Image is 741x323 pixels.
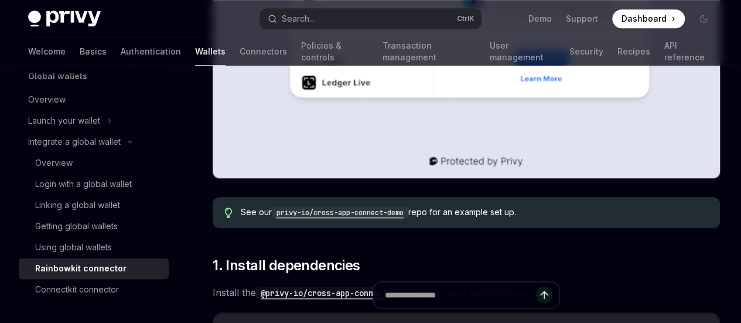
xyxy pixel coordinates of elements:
span: Ctrl K [457,14,474,23]
a: Rainbowkit connector [19,258,169,279]
a: Basics [80,38,107,66]
a: Dashboard [612,9,685,28]
a: Connectors [240,38,287,66]
a: Policies & controls [301,38,368,66]
div: Search... [282,12,315,26]
a: API reference [664,38,713,66]
a: Getting global wallets [19,216,169,237]
a: Recipes [617,38,650,66]
code: privy-io/cross-app-connect-demo [272,207,408,219]
a: User management [489,38,555,66]
div: Connectkit connector [35,283,119,297]
div: Using global wallets [35,240,112,254]
div: Overview [35,156,73,170]
a: Using global wallets [19,237,169,258]
a: Overview [19,152,169,174]
span: See our repo for an example set up. [241,206,708,219]
div: Integrate a global wallet [28,135,121,149]
svg: Tip [224,208,233,218]
div: Getting global wallets [35,219,118,233]
div: Launch your wallet [28,114,100,128]
a: Support [566,13,598,25]
img: dark logo [28,11,101,27]
a: Connectkit connector [19,279,169,300]
button: Send message [536,287,552,304]
div: Overview [28,93,66,107]
a: Transaction management [383,38,476,66]
a: Overview [19,89,169,110]
a: privy-io/cross-app-connect-demo [272,207,408,217]
a: Welcome [28,38,66,66]
div: Rainbowkit connector [35,261,127,276]
a: Linking a global wallet [19,195,169,216]
button: Toggle dark mode [694,9,713,28]
span: Dashboard [622,13,667,25]
a: Authentication [121,38,181,66]
button: Search...CtrlK [259,8,482,29]
div: Login with a global wallet [35,177,132,191]
a: Login with a global wallet [19,174,169,195]
span: 1. Install dependencies [213,256,360,275]
a: Wallets [195,38,226,66]
div: Linking a global wallet [35,198,120,212]
a: Demo [528,13,552,25]
a: Security [569,38,603,66]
